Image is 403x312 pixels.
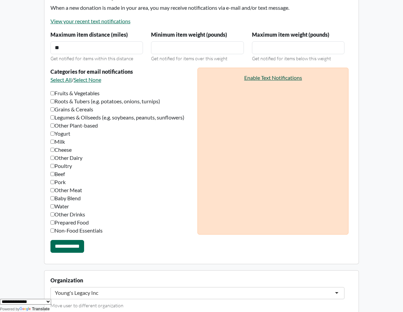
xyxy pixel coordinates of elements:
[50,227,103,235] label: Non-Food Essentials
[50,140,54,144] input: Milk
[20,307,50,311] a: Translate
[50,56,133,61] small: Get notified for items within this distance
[50,97,160,105] label: Roots & Tubers (e.g. potatoes, onions, turnips)
[50,154,82,162] label: Other Dairy
[50,76,193,84] p: /
[50,178,66,186] label: Pork
[50,89,100,97] label: Fruits & Vegetables
[50,162,72,170] label: Poultry
[50,138,65,146] label: Milk
[74,76,101,83] a: Select None
[252,31,329,39] label: Maximum item weight (pounds)
[50,172,54,176] input: Beef
[50,202,69,210] label: Water
[50,210,85,218] label: Other Drinks
[151,31,227,39] label: Minimum item weight (pounds)
[46,4,349,12] p: When a new donation is made in your area, you may receive notifications via e-mail and/or text me...
[50,124,54,128] input: Other Plant-based
[50,212,54,216] input: Other Drinks
[50,156,54,160] input: Other Dairy
[50,105,93,113] label: Grains & Cereals
[20,307,32,312] img: Google Translate
[50,146,72,154] label: Cheese
[50,164,54,168] input: Poultry
[50,204,54,208] input: Water
[50,220,54,224] input: Prepared Food
[50,31,128,39] label: Maximum item distance (miles)
[50,170,65,178] label: Beef
[50,194,81,202] label: Baby Blend
[50,132,54,136] input: Yogurt
[50,276,83,284] label: Organization
[50,113,184,122] label: Legumes & Oilseeds (e.g. soybeans, peanuts, sunflowers)
[50,122,98,130] label: Other Plant-based
[252,56,331,61] small: Get notified for items below this weight
[50,229,54,233] input: Non-Food Essentials
[50,115,54,119] input: Legumes & Oilseeds (e.g. soybeans, peanuts, sunflowers)
[50,148,54,152] input: Cheese
[55,289,98,296] div: Young's Legacy Inc
[50,196,54,200] input: Baby Blend
[50,68,133,75] strong: Categories for email notifications
[50,18,131,24] a: View your recent text notifications
[50,218,89,227] label: Prepared Food
[50,91,54,95] input: Fruits & Vegetables
[50,180,54,184] input: Pork
[50,76,72,83] a: Select All
[151,56,227,61] small: Get notified for items over this weight
[50,188,54,192] input: Other Meat
[50,186,82,194] label: Other Meat
[50,130,70,138] label: Yogurt
[50,107,54,111] input: Grains & Cereals
[50,99,54,103] input: Roots & Tubers (e.g. potatoes, onions, turnips)
[244,74,302,81] a: Enable Text Notifications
